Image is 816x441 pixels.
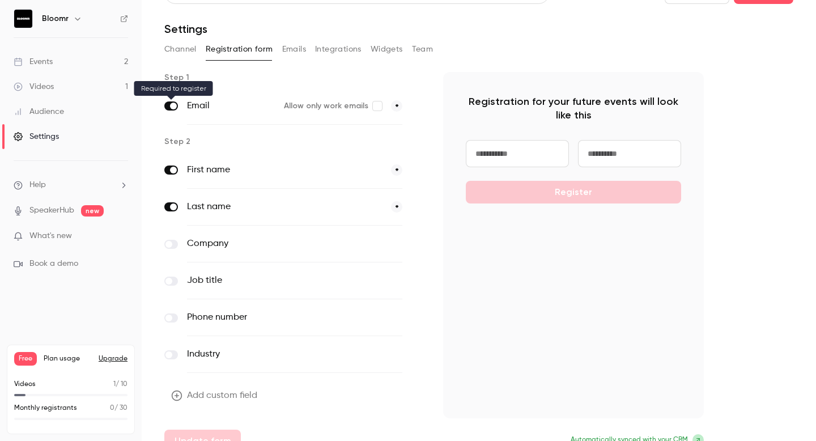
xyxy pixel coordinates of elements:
[282,40,306,58] button: Emails
[14,10,32,28] img: Bloomr
[187,200,382,214] label: Last name
[14,81,54,92] div: Videos
[29,205,74,217] a: SpeakerHub
[164,40,197,58] button: Channel
[113,379,127,389] p: / 10
[466,95,681,122] p: Registration for your future events will look like this
[187,99,275,113] label: Email
[187,274,355,287] label: Job title
[110,405,114,412] span: 0
[164,136,425,147] p: Step 2
[14,352,37,366] span: Free
[187,311,355,324] label: Phone number
[44,354,92,363] span: Plan usage
[412,40,433,58] button: Team
[164,72,425,83] p: Step 1
[14,403,77,413] p: Monthly registrants
[164,22,207,36] h1: Settings
[187,347,355,361] label: Industry
[113,381,116,388] span: 1
[315,40,362,58] button: Integrations
[14,131,59,142] div: Settings
[81,205,104,217] span: new
[187,163,382,177] label: First name
[371,40,403,58] button: Widgets
[206,40,273,58] button: Registration form
[164,384,266,407] button: Add custom field
[187,237,355,251] label: Company
[29,230,72,242] span: What's new
[14,379,36,389] p: Videos
[14,106,64,117] div: Audience
[29,179,46,191] span: Help
[99,354,127,363] button: Upgrade
[14,56,53,67] div: Events
[42,13,69,24] h6: Bloomr
[29,258,78,270] span: Book a demo
[110,403,127,413] p: / 30
[14,179,128,191] li: help-dropdown-opener
[284,100,382,112] label: Allow only work emails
